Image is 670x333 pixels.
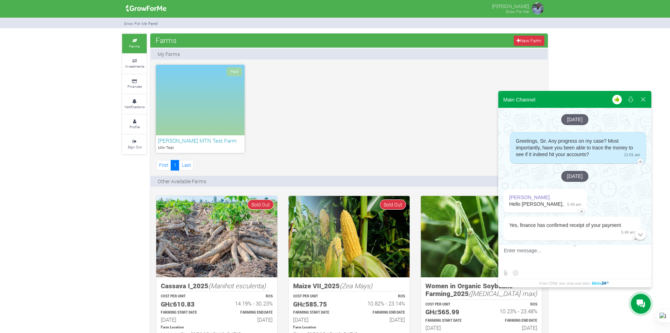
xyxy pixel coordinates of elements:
[503,97,535,103] div: Main Channel
[488,325,537,331] h6: [DATE]
[355,294,405,299] p: ROS
[492,1,529,10] p: [PERSON_NAME]
[124,1,169,16] img: growforme image
[125,64,144,69] small: Investments
[355,300,405,307] h6: 10.82% - 23.14%
[247,199,274,210] span: Sold Out
[293,294,343,299] p: COST PER UNIT
[289,196,410,277] img: growforme image
[161,316,210,323] h6: [DATE]
[539,279,590,287] span: Free CRM, live chat and sites
[488,318,537,323] p: Estimated Farming End Date
[506,9,529,14] small: Grow For Me
[223,310,273,315] p: Estimated Farming End Date
[154,33,178,47] span: Farms
[122,115,147,134] a: Profile
[122,94,147,114] a: Notifications
[425,282,537,298] h5: Women in Organic Soybeans Farming_2025
[129,124,140,129] small: Profile
[561,171,588,182] div: [DATE]
[293,300,343,308] h5: GHȼ585.75
[161,300,210,308] h5: GHȼ610.83
[171,160,179,170] a: 1
[158,145,242,151] p: Mtn Test
[161,325,273,330] p: Location of Farm
[227,67,242,76] span: Paid
[223,316,273,323] h6: [DATE]
[125,104,145,109] small: Notifications
[380,199,406,210] span: Sold Out
[161,294,210,299] p: COST PER UNIT
[501,269,510,277] label: Send file
[618,229,635,235] span: 5:49 am
[514,36,544,46] a: New Farm
[128,144,141,149] small: Sign Out
[511,269,520,277] button: Select emoticon
[223,294,273,299] p: ROS
[208,281,266,290] i: (Manihot esculenta)
[531,1,545,16] img: growforme image
[425,318,475,323] p: Estimated Farming Start Date
[122,74,147,94] a: Finances
[293,325,405,330] p: Location of Farm
[158,137,242,144] h6: [PERSON_NAME] MTN Test Farm
[156,196,277,277] img: growforme image
[539,279,610,287] a: Free CRM, live chat and sites
[425,302,475,307] p: COST PER UNIT
[161,310,210,315] p: Estimated Farming Start Date
[293,282,405,290] h5: Maize VII_2025
[179,160,194,170] a: Last
[124,21,158,26] small: Grow For Me Panel
[509,194,550,201] div: [PERSON_NAME]
[129,44,140,49] small: Farms
[156,160,194,170] nav: Page Navigation
[611,91,623,108] button: Rate our service
[620,151,640,158] span: 11:01 am
[469,289,537,298] i: ([MEDICAL_DATA] max)
[488,302,537,307] p: ROS
[637,91,650,108] button: Close widget
[158,50,180,58] p: My Farms
[340,281,372,290] i: (Zea Mays)
[509,222,621,228] span: Yes, finance has confirmed receipt of your payment
[156,65,245,153] a: Paid [PERSON_NAME] MTN Test Farm Mtn Test
[355,310,405,315] p: Estimated Farming End Date
[122,54,147,73] a: Investments
[158,178,206,185] p: Other Available Farms
[488,308,537,314] h6: 10.23% - 23.48%
[293,316,343,323] h6: [DATE]
[564,201,581,208] span: 5:49 am
[127,84,142,89] small: Finances
[425,308,475,316] h5: GHȼ565.99
[156,160,171,170] a: First
[223,300,273,307] h6: 14.19% - 30.23%
[425,325,475,331] h6: [DATE]
[421,196,542,277] img: growforme image
[355,316,405,323] h6: [DATE]
[624,91,637,108] button: Download conversation history
[509,201,564,207] span: Hello [PERSON_NAME],
[122,34,147,53] a: Farms
[161,282,273,290] h5: Cassava I_2025
[516,138,633,157] span: Greetings, Sir. Any progress on my case? Most importantly, have you been able to trace the money ...
[293,310,343,315] p: Estimated Farming Start Date
[122,135,147,154] a: Sign Out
